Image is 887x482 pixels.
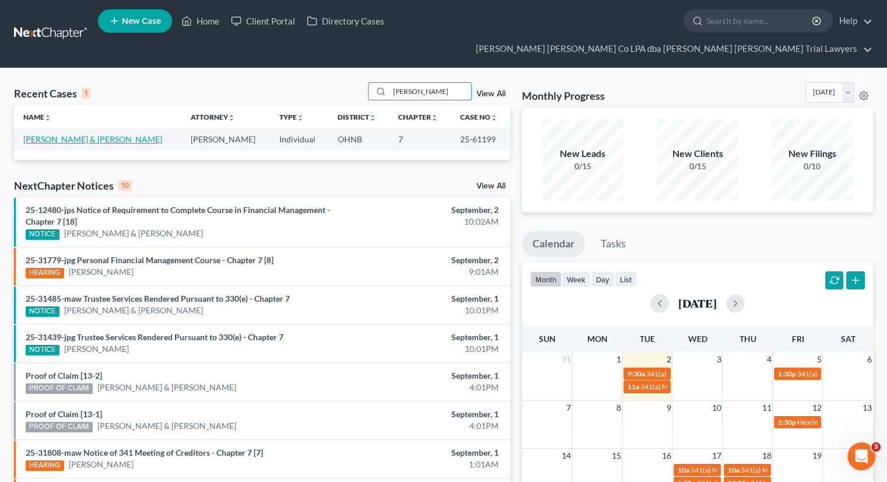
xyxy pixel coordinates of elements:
span: 10a [727,466,739,474]
a: View All [476,90,506,98]
span: 341(a) Meeting of Creditors for [PERSON_NAME] & [PERSON_NAME] [640,382,853,391]
div: 1:01AM [349,459,499,470]
i: unfold_more [369,114,376,121]
td: [PERSON_NAME] [181,128,270,150]
a: [PERSON_NAME] [69,266,134,278]
i: unfold_more [228,114,235,121]
span: 11 [760,401,772,415]
span: 4 [765,352,772,366]
a: 25-31485-maw Trustee Services Rendered Pursuant to 330(e) - Chapter 7 [26,294,290,303]
button: day [591,271,615,287]
a: Proof of Claim [13-2] [26,371,102,380]
span: 16 [660,449,672,463]
iframe: Intercom live chat [847,442,875,470]
a: Case Nounfold_more [460,113,497,121]
div: PROOF OF CLAIM [26,422,93,432]
a: [PERSON_NAME] [69,459,134,470]
div: PROOF OF CLAIM [26,383,93,394]
div: NOTICE [26,306,59,317]
div: New Leads [542,147,623,160]
button: month [530,271,562,287]
a: Typeunfold_more [279,113,304,121]
a: [PERSON_NAME] [64,343,129,355]
span: 10 [710,401,722,415]
a: [PERSON_NAME] [PERSON_NAME] Co LPA dba [PERSON_NAME] [PERSON_NAME] Trial Lawyers [470,39,872,60]
span: 10a [677,466,689,474]
div: NextChapter Notices [14,179,132,193]
a: [PERSON_NAME] & [PERSON_NAME] [23,134,162,144]
i: unfold_more [490,114,497,121]
a: 25-31808-maw Notice of 341 Meeting of Creditors - Chapter 7 [7] [26,448,263,457]
div: 4:01PM [349,420,499,432]
span: Fri [791,334,804,344]
span: 6 [866,352,873,366]
a: Client Portal [225,11,301,32]
span: Thu [739,334,756,344]
div: September, 1 [349,293,499,305]
div: September, 1 [349,447,499,459]
span: 1 [615,352,622,366]
a: [PERSON_NAME] & [PERSON_NAME] [64,305,203,316]
span: 18 [760,449,772,463]
span: 3 [871,442,881,452]
span: 5 [815,352,822,366]
a: Help [833,11,872,32]
div: September, 1 [349,408,499,420]
span: 13 [861,401,873,415]
div: 1 [82,88,90,99]
a: Districtunfold_more [338,113,376,121]
div: New Filings [772,147,853,160]
span: Tue [640,334,655,344]
span: 1:30p [777,369,795,378]
td: 25-61199 [451,128,510,150]
span: 7 [565,401,572,415]
a: Tasks [590,231,636,257]
div: NOTICE [26,229,59,240]
div: 0/10 [772,160,853,172]
span: Sat [840,334,855,344]
span: Wed [688,334,707,344]
span: 8 [615,401,622,415]
span: 3 [715,352,722,366]
span: 2:30p [777,418,795,427]
div: HEARING [26,268,64,278]
a: Proof of Claim [13-1] [26,409,102,419]
button: week [562,271,591,287]
div: 9:01AM [349,266,499,278]
a: View All [476,182,506,190]
div: HEARING [26,460,64,471]
span: 15 [610,449,622,463]
a: [PERSON_NAME] & [PERSON_NAME] [97,420,236,432]
div: 10:01PM [349,305,499,316]
a: 25-31439-jpg Trustee Services Rendered Pursuant to 330(e) - Chapter 7 [26,332,283,342]
a: [PERSON_NAME] & [PERSON_NAME] [64,228,203,239]
span: Mon [587,334,607,344]
i: unfold_more [44,114,51,121]
h2: [DATE] [678,297,717,309]
div: 10:02AM [349,216,499,228]
a: 25-12480-jps Notice of Requirement to Complete Course in Financial Management - Chapter 7 [18] [26,205,330,226]
td: OHNB [328,128,389,150]
span: 341(a) Meeting of Creditors for [PERSON_NAME] [690,466,841,474]
span: 17 [710,449,722,463]
span: 19 [811,449,822,463]
span: 9:30a [627,369,644,378]
div: 0/15 [657,160,738,172]
span: 9 [665,401,672,415]
a: Chapterunfold_more [398,113,438,121]
a: Attorneyunfold_more [191,113,235,121]
i: unfold_more [431,114,438,121]
div: September, 2 [349,254,499,266]
div: 0/15 [542,160,623,172]
div: 10:01PM [349,343,499,355]
a: Nameunfold_more [23,113,51,121]
span: 341(a) Meeting of Creditors for [PERSON_NAME] [646,369,797,378]
h3: Monthly Progress [522,89,605,103]
a: 25-31779-jpg Personal Financial Management Course - Chapter 7 [8] [26,255,274,265]
span: 2 [665,352,672,366]
div: September, 1 [349,370,499,382]
div: September, 1 [349,331,499,343]
td: Individual [270,128,328,150]
div: 4:01PM [349,382,499,393]
a: [PERSON_NAME] & [PERSON_NAME] [97,382,236,393]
